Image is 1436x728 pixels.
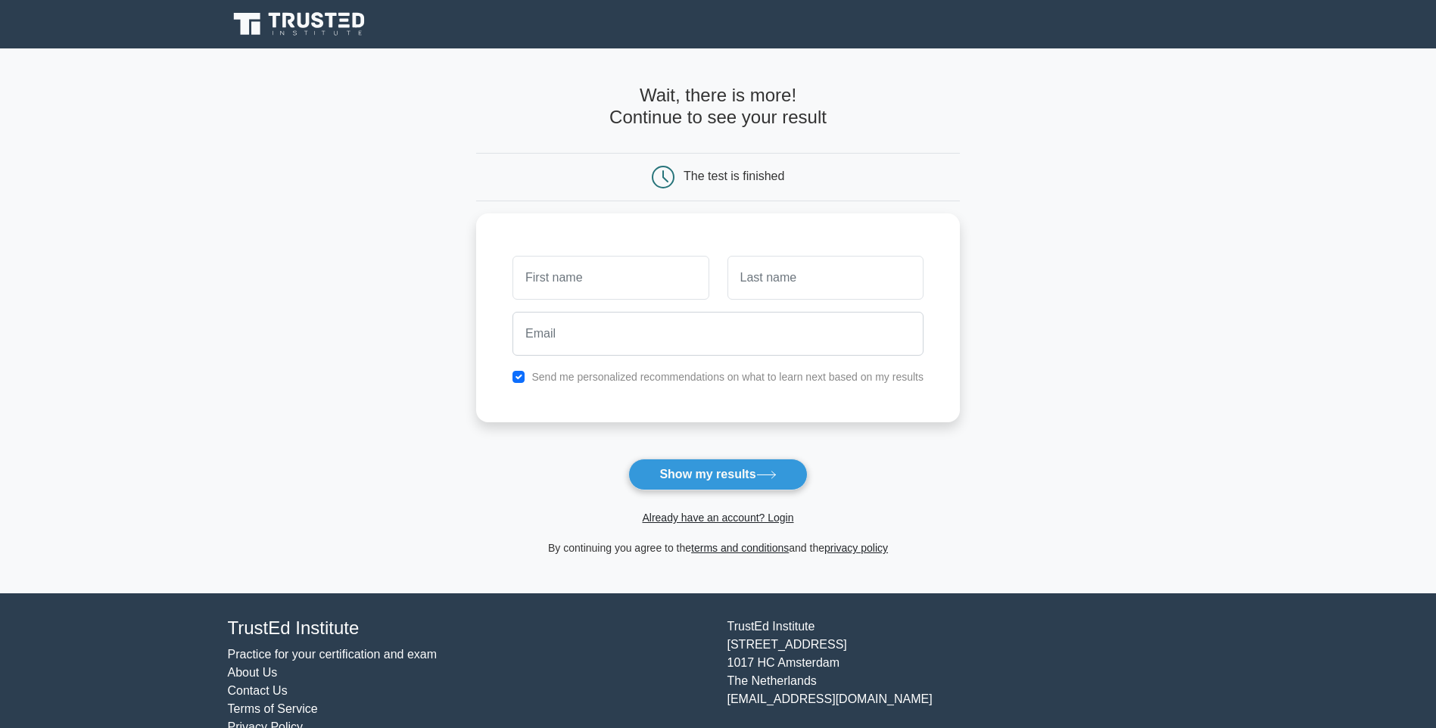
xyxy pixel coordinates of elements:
a: Practice for your certification and exam [228,648,438,661]
input: First name [512,256,709,300]
div: By continuing you agree to the and the [467,539,969,557]
a: Contact Us [228,684,288,697]
a: privacy policy [824,542,888,554]
a: About Us [228,666,278,679]
h4: Wait, there is more! Continue to see your result [476,85,960,129]
button: Show my results [628,459,807,490]
h4: TrustEd Institute [228,618,709,639]
a: Terms of Service [228,702,318,715]
label: Send me personalized recommendations on what to learn next based on my results [531,371,924,383]
input: Email [512,312,924,356]
input: Last name [727,256,924,300]
a: Already have an account? Login [642,512,793,524]
div: The test is finished [684,170,784,182]
a: terms and conditions [691,542,789,554]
